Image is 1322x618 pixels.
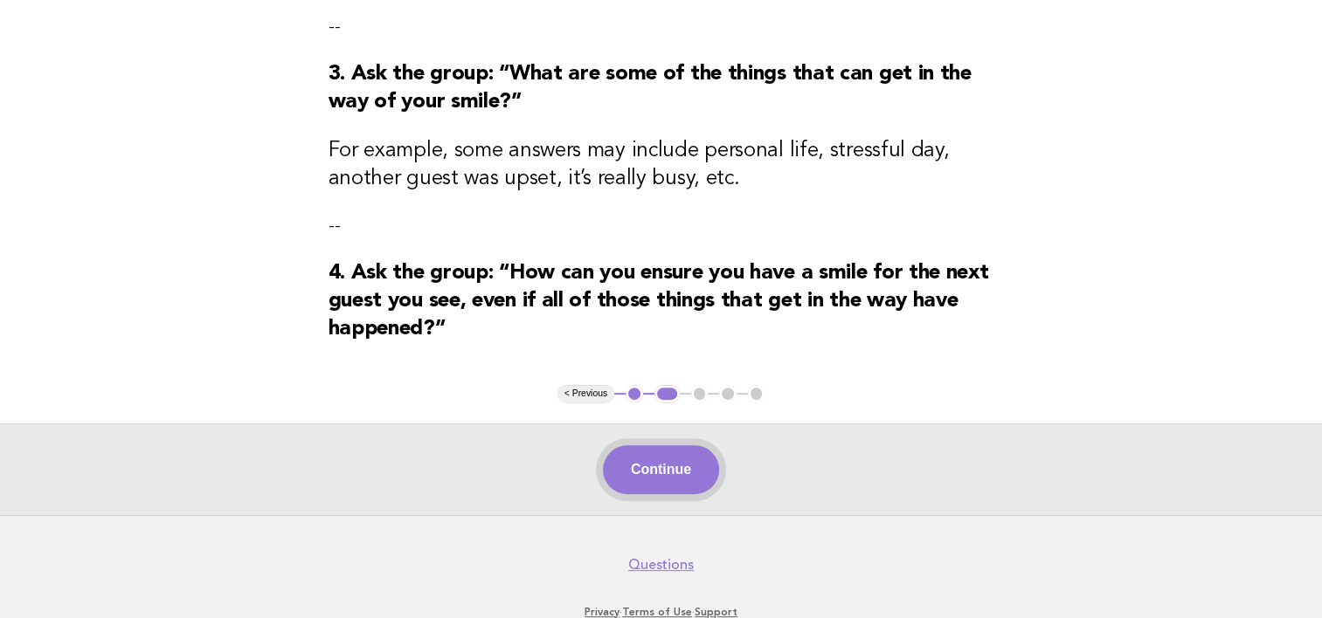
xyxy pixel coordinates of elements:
strong: 3. Ask the group: “What are some of the things that can get in the way of your smile?” [329,64,972,113]
a: Privacy [585,606,619,618]
a: Terms of Use [622,606,692,618]
button: 2 [654,385,680,402]
h3: For example, some answers may include personal life, stressful day, another guest was upset, it’s... [329,137,994,193]
a: Questions [628,556,694,573]
button: Continue [603,445,719,494]
a: Support [695,606,737,618]
p: -- [329,214,994,238]
strong: 4. Ask the group: “How can you ensure you have a smile for the next guest you see, even if all of... [329,263,989,340]
button: 1 [626,385,643,402]
p: -- [329,15,994,39]
button: < Previous [557,385,614,402]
